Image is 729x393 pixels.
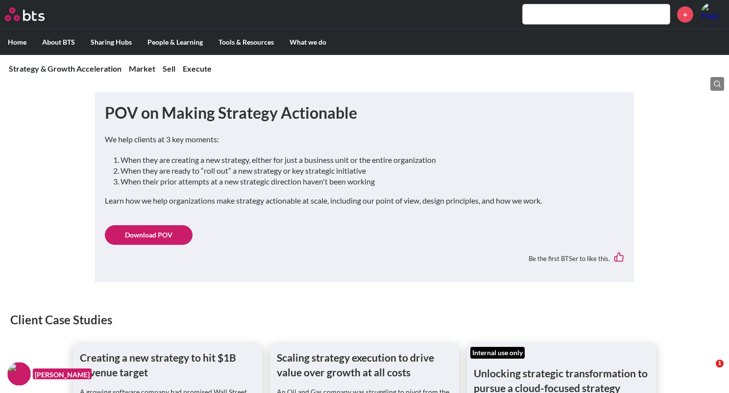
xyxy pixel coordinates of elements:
div: Be the first BTSer to like this. [105,245,624,272]
label: What we do [282,29,334,55]
a: Execute [183,64,212,73]
a: Go home [5,7,63,21]
h1: Creating a new strategy to hit $1B revenue target [80,350,255,379]
p: We help clients at 3 key moments: [105,134,624,145]
iframe: Intercom live chat [696,360,719,383]
li: When they are creating a new strategy, either for just a business unit or the entire organization [121,155,616,165]
img: F [7,362,31,386]
a: + [677,6,693,23]
img: BTS Logo [5,7,45,21]
label: Sharing Hubs [83,29,140,55]
a: Market [129,64,155,73]
label: People & Learning [140,29,211,55]
a: Sell [163,64,175,73]
h1: Scaling strategy execution to drive value over growth at all costs [277,350,452,379]
label: Tools & Resources [211,29,282,55]
img: Thais Cardoso [701,2,724,26]
a: Strategy & Growth Acceleration [9,64,121,73]
label: About BTS [34,29,83,55]
p: Learn how we help organizations make strategy actionable at scale, including our point of view, d... [105,195,624,206]
span: 1 [716,360,724,367]
div: Internal use only [470,347,525,359]
a: Profile [701,2,724,26]
a: Download POV [105,225,193,245]
figcaption: [PERSON_NAME] [33,368,92,380]
h1: POV on Making Strategy Actionable [105,102,624,124]
li: When they are ready to “roll out” a new strategy or key strategic initiative [121,165,616,176]
li: When their prior attempts at a new strategic direction haven't been working [121,176,616,187]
